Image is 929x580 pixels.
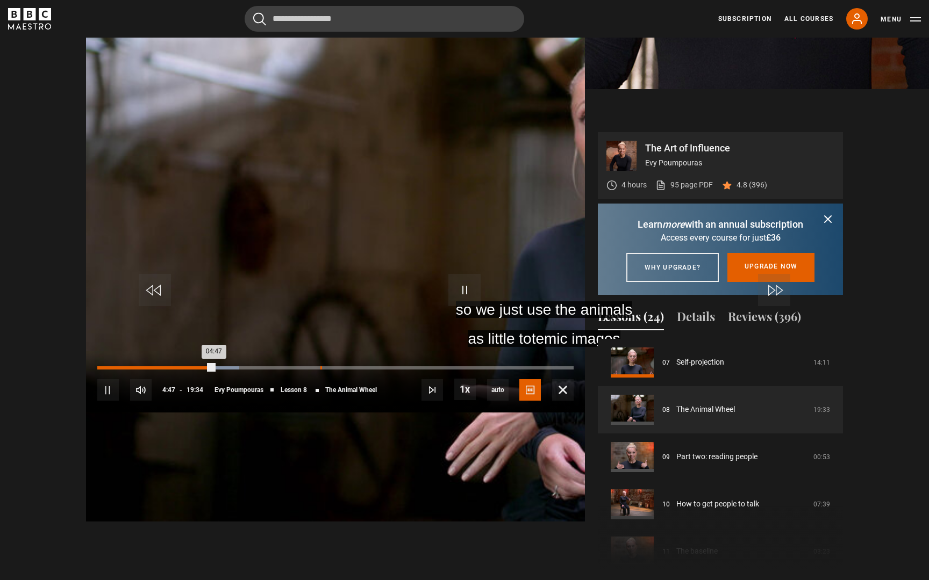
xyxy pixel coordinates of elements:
button: Reviews (396) [728,308,801,330]
a: All Courses [784,14,833,24]
a: Why upgrade? [626,253,719,282]
button: Pause [97,379,119,401]
a: Subscription [718,14,771,24]
span: £36 [766,233,781,243]
a: The Animal Wheel [676,404,735,415]
button: Toggle navigation [881,14,921,25]
button: Fullscreen [552,379,574,401]
button: Captions [519,379,541,401]
p: 4.8 (396) [737,179,767,191]
span: Evy Poumpouras [215,387,263,393]
button: Next Lesson [421,379,443,401]
div: Current quality: 1080p [487,379,509,401]
span: - [180,386,182,394]
a: Upgrade now [727,253,814,282]
svg: BBC Maestro [8,8,51,30]
span: Lesson 8 [281,387,307,393]
button: Submit the search query [253,12,266,26]
div: Progress Bar [97,366,574,369]
span: auto [487,379,509,401]
a: Part two: reading people [676,451,758,462]
button: Playback Rate [454,379,476,400]
p: Access every course for just [611,231,830,244]
button: Mute [130,379,152,401]
i: more [662,219,685,230]
p: Learn with an annual subscription [611,217,830,231]
button: Details [677,308,715,330]
button: Lessons (24) [598,308,664,330]
span: 19:34 [187,380,203,400]
span: 4:47 [162,380,175,400]
video-js: Video Player [86,132,585,412]
p: 4 hours [621,179,647,191]
a: How to get people to talk [676,498,759,510]
p: The Art of Influence [645,143,834,153]
a: Self-projection [676,357,724,368]
a: 95 page PDF [655,179,713,191]
p: Evy Poumpouras [645,157,834,169]
span: The Animal Wheel [325,387,377,393]
input: Search [245,6,524,32]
